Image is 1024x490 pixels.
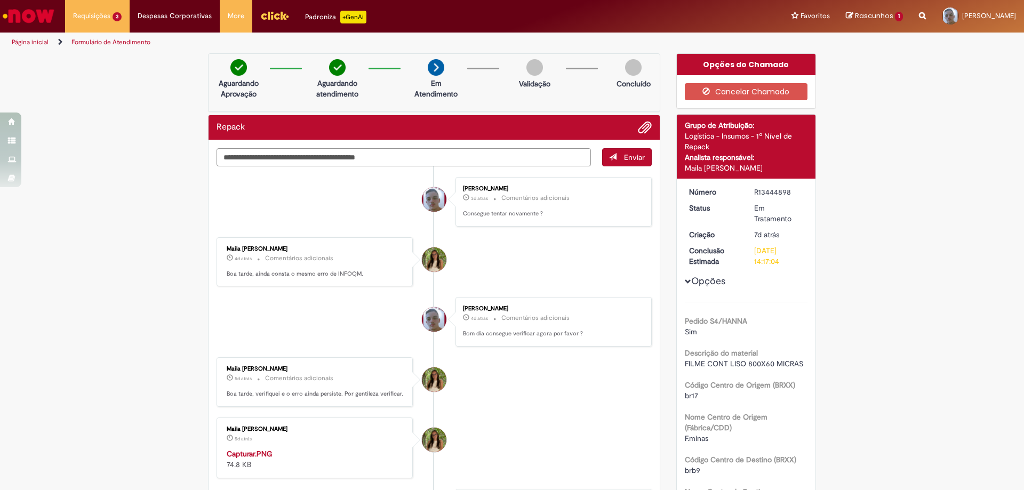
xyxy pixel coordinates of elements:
[228,11,244,21] span: More
[754,245,804,267] div: [DATE] 14:17:04
[227,449,272,459] a: Capturar.PNG
[227,270,404,278] p: Boa tarde, ainda consta o mesmo erro de INFOQM.
[410,78,462,99] p: Em Atendimento
[638,121,652,134] button: Adicionar anexos
[235,375,252,382] span: 5d atrás
[260,7,289,23] img: click_logo_yellow_360x200.png
[227,390,404,398] p: Boa tarde, verifiquei e o erro ainda persiste. Por gentileza verificar.
[230,59,247,76] img: check-circle-green.png
[235,375,252,382] time: 27/08/2025 13:28:01
[685,83,808,100] button: Cancelar Chamado
[213,78,265,99] p: Aguardando Aprovação
[1,5,56,27] img: ServiceNow
[602,148,652,166] button: Enviar
[138,11,212,21] span: Despesas Corporativas
[217,123,245,132] h2: Repack Histórico de tíquete
[754,203,804,224] div: Em Tratamento
[422,428,446,452] div: Maila Melissa De Oliveira
[227,366,404,372] div: Maila [PERSON_NAME]
[685,327,697,336] span: Sim
[681,229,747,240] dt: Criação
[428,59,444,76] img: arrow-next.png
[463,210,641,218] p: Consegue tentar novamente ?
[422,187,446,212] div: Guilherme De Freitas Viana
[685,316,747,326] b: Pedido S4/HANNA
[12,38,49,46] a: Página inicial
[677,54,816,75] div: Opções do Chamado
[265,254,333,263] small: Comentários adicionais
[685,391,698,400] span: br17
[471,195,488,202] time: 29/08/2025 14:34:55
[463,330,641,338] p: Bom dia consegue verificar agora por favor ?
[624,152,645,162] span: Enviar
[685,380,795,390] b: Código Centro de Origem (BRXX)
[340,11,366,23] p: +GenAi
[227,246,404,252] div: Maila [PERSON_NAME]
[463,306,641,312] div: [PERSON_NAME]
[227,448,404,470] div: 74.8 KB
[422,367,446,392] div: Maila Melissa De Oliveira
[625,59,642,76] img: img-circle-grey.png
[801,11,830,21] span: Favoritos
[311,78,363,99] p: Aguardando atendimento
[71,38,150,46] a: Formulário de Atendimento
[846,11,903,21] a: Rascunhos
[685,163,808,173] div: Maila [PERSON_NAME]
[329,59,346,76] img: check-circle-green.png
[235,255,252,262] span: 4d atrás
[305,11,366,23] div: Padroniza
[685,120,808,131] div: Grupo de Atribuição:
[685,348,758,358] b: Descrição do material
[685,433,708,443] span: F.minas
[685,131,808,152] div: Logística - Insumos - 1º Nível de Repack
[526,59,543,76] img: img-circle-grey.png
[422,307,446,332] div: Guilherme De Freitas Viana
[519,78,550,89] p: Validação
[895,12,903,21] span: 1
[463,186,641,192] div: [PERSON_NAME]
[73,11,110,21] span: Requisições
[422,247,446,272] div: Maila Melissa De Oliveira
[855,11,893,21] span: Rascunhos
[617,78,651,89] p: Concluído
[685,152,808,163] div: Analista responsável:
[754,187,804,197] div: R13444898
[235,436,252,442] span: 5d atrás
[471,195,488,202] span: 3d atrás
[8,33,675,52] ul: Trilhas de página
[681,245,747,267] dt: Conclusão Estimada
[754,230,779,239] time: 25/08/2025 15:15:28
[681,203,747,213] dt: Status
[501,194,570,203] small: Comentários adicionais
[217,148,591,166] textarea: Digite sua mensagem aqui...
[754,230,779,239] span: 7d atrás
[471,315,488,322] time: 28/08/2025 10:14:46
[113,12,122,21] span: 3
[685,359,803,368] span: FILME CONT LISO 800X60 MICRAS
[501,314,570,323] small: Comentários adicionais
[685,455,796,464] b: Código Centro de Destino (BRXX)
[265,374,333,383] small: Comentários adicionais
[235,255,252,262] time: 28/08/2025 17:29:35
[227,426,404,432] div: Maila [PERSON_NAME]
[685,412,767,432] b: Nome Centro de Origem (Fábrica/CDD)
[754,229,804,240] div: 25/08/2025 15:15:28
[681,187,747,197] dt: Número
[471,315,488,322] span: 4d atrás
[962,11,1016,20] span: [PERSON_NAME]
[685,465,700,475] span: brb9
[235,436,252,442] time: 27/08/2025 13:27:58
